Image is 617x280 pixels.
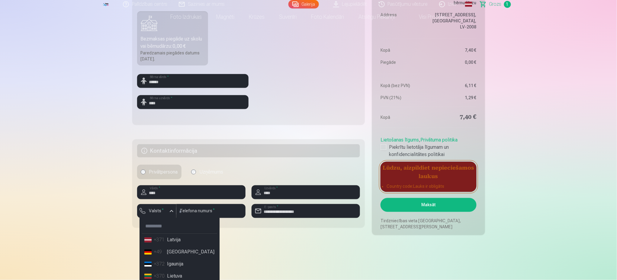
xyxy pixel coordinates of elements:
[141,170,146,174] input: Privātpersona
[381,162,476,181] h5: Lūdzu, aizpildiet nepieciešamos laukus
[381,137,419,143] a: Lietošanas līgums
[432,83,477,89] dd: 6,11 €
[272,8,304,25] a: Suvenīri
[173,43,186,49] b: 0,00 €
[137,144,360,158] h5: Kontaktinformācija
[103,2,109,6] img: /fa3
[141,35,205,50] div: Bezmaksas piegāde uz skolu vai bērnudārzu :
[242,8,272,25] a: Krūzes
[504,1,511,8] span: 1
[381,144,476,158] label: Piekrītu lietotāja līgumam un konfidencialitātes politikai
[137,165,182,179] label: Privātpersona
[489,1,502,8] span: Grozs
[142,246,217,258] li: [GEOGRAPHIC_DATA]
[420,137,458,143] a: Privātuma politika
[402,8,454,25] a: Visi produkti
[387,184,470,190] li: Country code : Lauks ir obligāts
[351,8,402,25] a: Atslēgu piekariņi
[381,218,476,230] p: Tirdzniecības vieta [GEOGRAPHIC_DATA], [STREET_ADDRESS][PERSON_NAME]
[432,47,477,53] dd: 7,40 €
[381,59,426,65] dt: Piegāde
[154,236,166,244] div: +371
[154,273,166,280] div: +370
[188,165,227,179] label: Uzņēmums
[381,47,426,53] dt: Kopā
[142,258,217,270] li: Igaunija
[381,113,426,122] dt: Kopā
[432,95,477,101] dd: 1,29 €
[381,134,476,158] div: ,
[137,218,176,223] div: Lauks ir obligāts
[432,59,477,65] dd: 0,00 €
[381,83,426,89] dt: Kopā (bez PVN)
[381,198,476,212] button: Maksāt
[142,234,217,246] li: Latvija
[154,261,166,268] div: +372
[209,8,242,25] a: Magnēti
[381,95,426,101] dt: PVN (21%)
[147,208,166,214] label: Valsts
[432,113,477,122] dd: 7,40 €
[154,249,166,256] div: +49
[304,8,351,25] a: Foto kalendāri
[141,50,205,62] div: Paredzamais piegādes datums [DATE].
[191,170,196,174] input: Uzņēmums
[137,204,176,218] button: Valsts*
[163,8,209,25] a: Foto izdrukas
